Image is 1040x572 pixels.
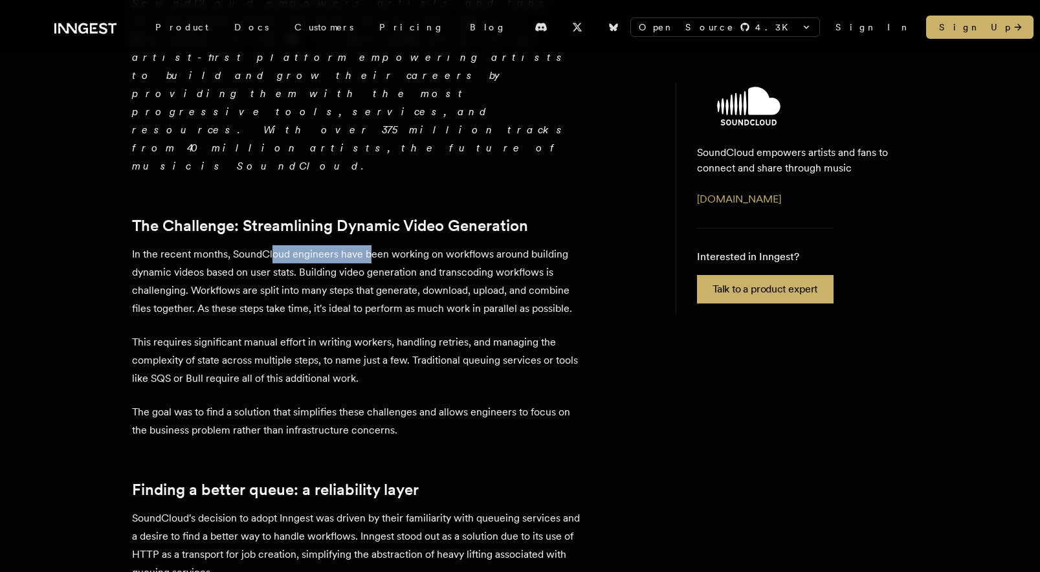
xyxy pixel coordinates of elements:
[132,333,585,388] p: This requires significant manual effort in writing workers, handling retries, and managing the co...
[221,16,282,39] a: Docs
[639,21,735,34] span: Open Source
[599,17,628,38] a: Bluesky
[697,275,834,303] a: Talk to a product expert
[527,17,555,38] a: Discord
[563,17,592,38] a: X
[142,16,221,39] div: Product
[697,193,781,205] a: [DOMAIN_NAME]
[132,481,419,499] a: Finding a better queue: a reliability layer
[132,245,585,318] p: In the recent months, SoundCloud engineers have been working on workflows around building dynamic...
[835,21,911,34] a: Sign In
[457,16,519,39] a: Blog
[671,87,826,126] img: SoundCloud's logo
[132,403,585,439] p: The goal was to find a solution that simplifies these challenges and allows engineers to focus on...
[366,16,457,39] a: Pricing
[282,16,366,39] a: Customers
[755,21,796,34] span: 4.3 K
[697,249,834,265] p: Interested in Inngest?
[132,217,528,235] a: The Challenge: Streamlining Dynamic Video Generation
[697,145,888,176] p: SoundCloud empowers artists and fans to connect and share through music
[926,16,1034,39] a: Sign Up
